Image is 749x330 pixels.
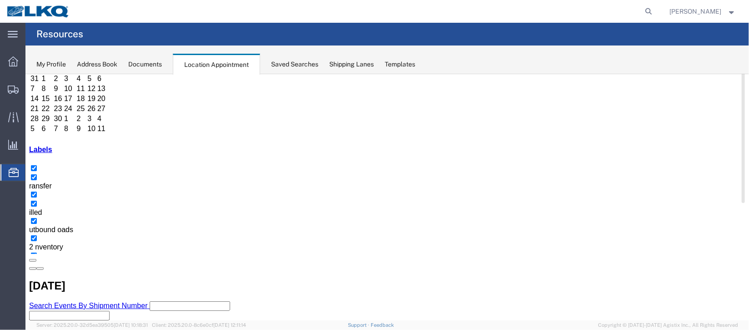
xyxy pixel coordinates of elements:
[371,322,394,328] a: Feedback
[213,322,246,328] span: [DATE] 12:11:14
[669,6,737,17] button: [PERSON_NAME]
[670,6,722,16] span: Christopher Sanchez
[598,321,738,329] span: Copyright © [DATE]-[DATE] Agistix Inc., All Rights Reserved
[329,60,374,69] div: Shipping Lanes
[36,322,148,328] span: Server: 2025.20.0-32d5ea39505
[271,60,318,69] div: Saved Searches
[77,60,117,69] div: Address Book
[128,60,162,69] div: Documents
[385,60,415,69] div: Templates
[173,54,260,75] div: Location Appointment
[114,322,148,328] span: [DATE] 10:18:31
[348,322,371,328] a: Support
[152,322,246,328] span: Client: 2025.20.0-8c6e0cf
[36,23,83,46] h4: Resources
[25,74,749,320] iframe: FS Legacy Container
[36,60,66,69] div: My Profile
[6,5,70,18] img: logo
